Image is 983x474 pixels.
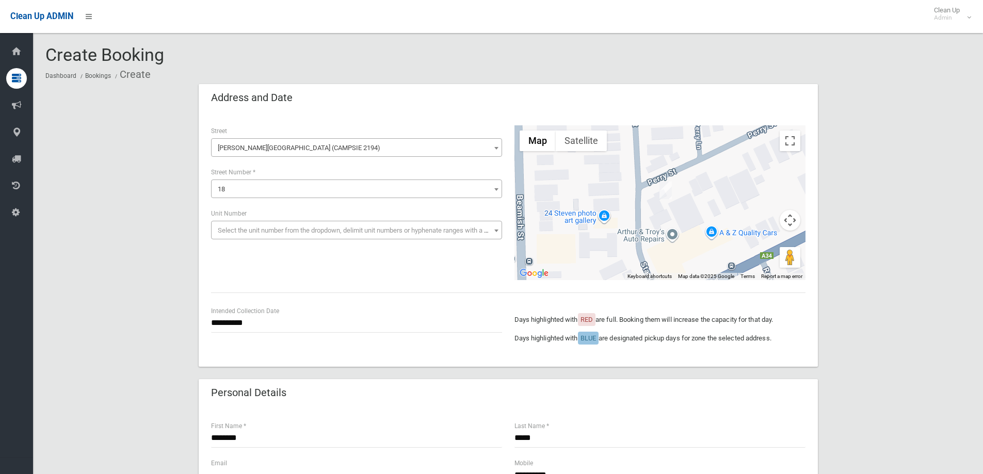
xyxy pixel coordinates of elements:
[517,267,551,280] a: Open this area in Google Maps (opens a new window)
[517,267,551,280] img: Google
[659,182,672,199] div: 18 Stanley Street, CAMPSIE NSW 2194
[740,273,755,279] a: Terms (opens in new tab)
[929,6,970,22] span: Clean Up
[199,383,299,403] header: Personal Details
[520,130,556,151] button: Show street map
[199,88,305,108] header: Address and Date
[678,273,734,279] span: Map data ©2025 Google
[556,130,607,151] button: Show satellite imagery
[10,11,73,21] span: Clean Up ADMIN
[581,334,596,342] span: BLUE
[934,14,960,22] small: Admin
[214,141,499,155] span: Stanley Street (CAMPSIE 2194)
[45,44,164,65] span: Create Booking
[514,314,805,326] p: Days highlighted with are full. Booking them will increase the capacity for that day.
[780,247,800,268] button: Drag Pegman onto the map to open Street View
[780,210,800,231] button: Map camera controls
[761,273,802,279] a: Report a map error
[211,138,502,157] span: Stanley Street (CAMPSIE 2194)
[218,185,225,193] span: 18
[112,65,151,84] li: Create
[45,72,76,79] a: Dashboard
[218,226,506,234] span: Select the unit number from the dropdown, delimit unit numbers or hyphenate ranges with a comma
[581,316,593,323] span: RED
[627,273,672,280] button: Keyboard shortcuts
[780,130,800,151] button: Toggle fullscreen view
[85,72,111,79] a: Bookings
[514,332,805,345] p: Days highlighted with are designated pickup days for zone the selected address.
[211,179,502,198] span: 18
[214,182,499,197] span: 18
